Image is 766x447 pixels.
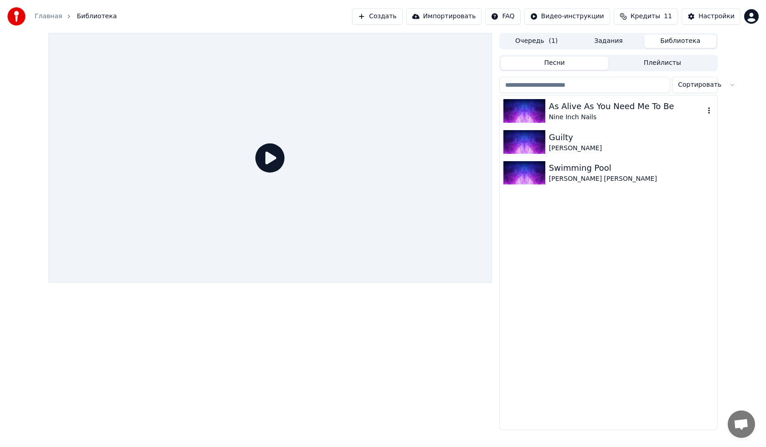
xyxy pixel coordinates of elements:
div: Открытый чат [728,410,755,438]
button: Библиотека [644,35,716,48]
span: Библиотека [77,12,117,21]
a: Главная [35,12,62,21]
button: Видео-инструкции [524,8,610,25]
div: [PERSON_NAME] [PERSON_NAME] [549,174,714,184]
button: Настройки [682,8,740,25]
button: Создать [352,8,402,25]
div: Swimming Pool [549,162,714,174]
img: youka [7,7,26,26]
button: Плейлисты [608,57,716,70]
div: As Alive As You Need Me To Be [549,100,704,113]
div: Guilty [549,131,714,144]
div: Настройки [699,12,735,21]
span: Кредиты [631,12,660,21]
button: Очередь [501,35,573,48]
span: ( 1 ) [549,37,558,46]
nav: breadcrumb [35,12,117,21]
span: 11 [664,12,672,21]
button: Кредиты11 [614,8,678,25]
div: Nine Inch Nails [549,113,704,122]
button: FAQ [485,8,520,25]
button: Импортировать [406,8,482,25]
button: Песни [501,57,609,70]
div: [PERSON_NAME] [549,144,714,153]
span: Сортировать [678,80,721,89]
button: Задания [573,35,645,48]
